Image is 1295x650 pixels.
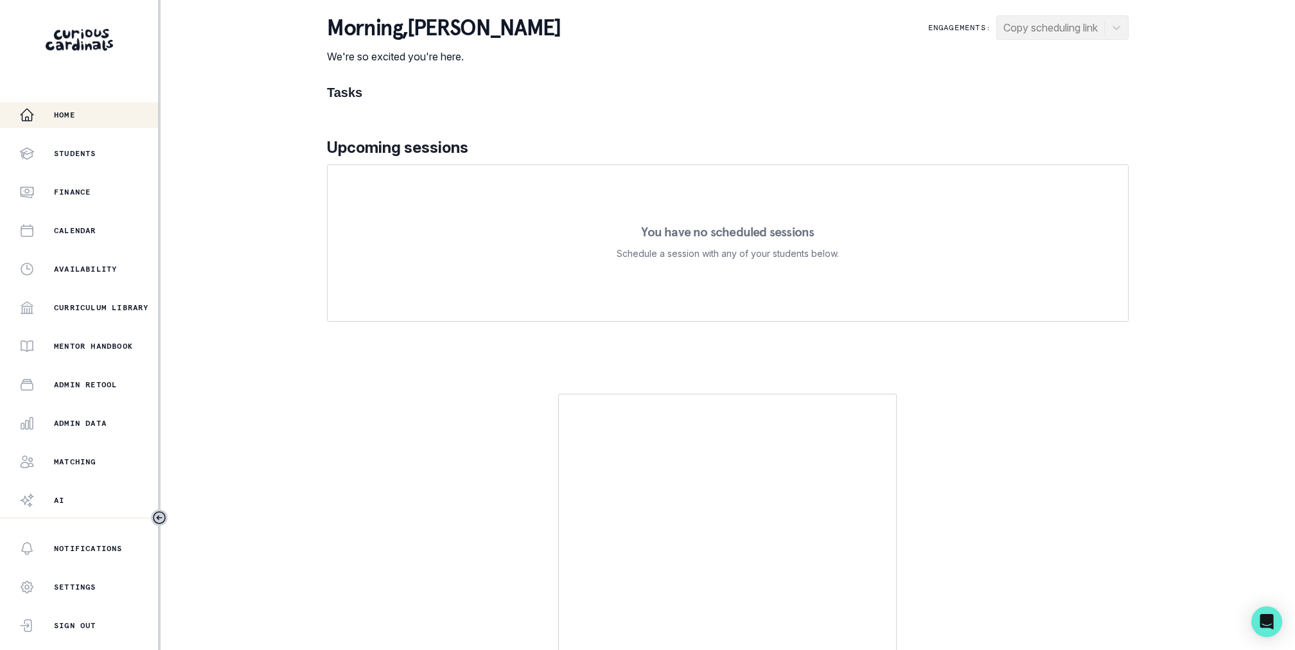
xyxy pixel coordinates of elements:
[54,582,96,592] p: Settings
[54,543,123,554] p: Notifications
[617,246,839,261] p: Schedule a session with any of your students below.
[54,264,117,274] p: Availability
[54,148,96,159] p: Students
[1251,606,1282,637] div: Open Intercom Messenger
[54,495,64,505] p: AI
[54,110,75,120] p: Home
[54,187,91,197] p: Finance
[54,380,117,390] p: Admin Retool
[54,225,96,236] p: Calendar
[327,15,560,41] p: morning , [PERSON_NAME]
[46,29,113,51] img: Curious Cardinals Logo
[928,22,991,33] p: Engagements:
[54,620,96,631] p: Sign Out
[54,457,96,467] p: Matching
[54,418,107,428] p: Admin Data
[54,303,149,313] p: Curriculum Library
[151,509,168,526] button: Toggle sidebar
[327,136,1129,159] p: Upcoming sessions
[54,341,133,351] p: Mentor Handbook
[327,49,560,64] p: We're so excited you're here.
[327,85,1129,100] h1: Tasks
[641,225,814,238] p: You have no scheduled sessions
